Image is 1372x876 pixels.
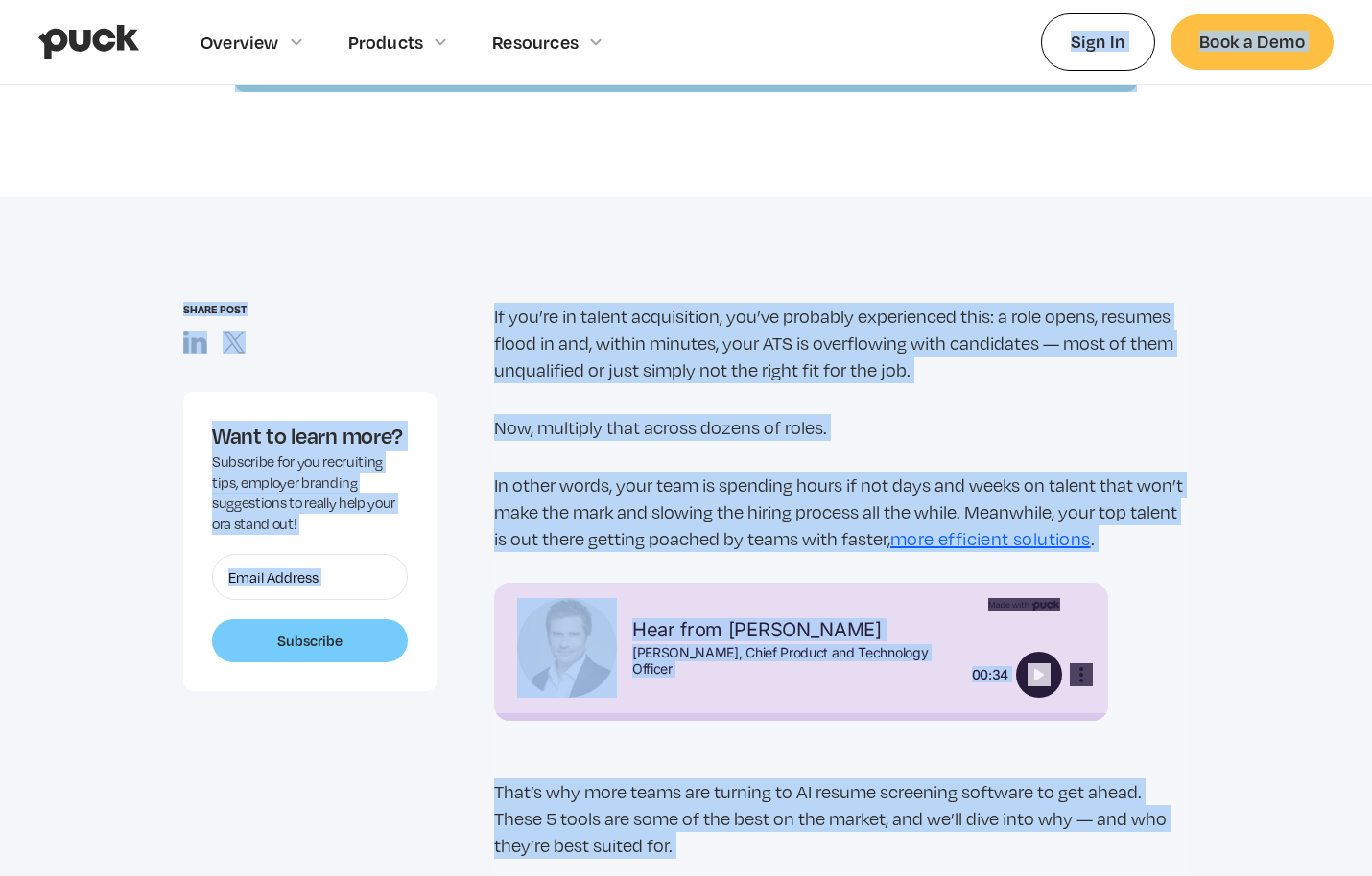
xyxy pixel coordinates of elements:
[494,414,1189,441] p: Now, multiply that across dozens of roles.
[955,663,1008,686] div: 00:34
[494,303,1189,383] p: If you’re in talent acquisition, you’ve probably experienced this: a role opens, resumes flood in...
[212,421,408,451] div: Want to learn more?
[201,32,279,53] div: Overview
[1041,13,1155,70] a: Sign In
[1070,663,1093,686] button: More options
[212,554,408,663] form: Want to learn more?
[494,721,1189,748] p: ‍
[183,303,437,315] div: Share post
[632,645,947,678] div: [PERSON_NAME], Chief Product and Technology Officer
[632,618,947,641] div: Hear from [PERSON_NAME]
[348,32,424,53] div: Products
[494,778,1189,859] p: That’s why more teams are turning to AI resume screening software to get ahead. These 5 tools are...
[212,619,408,663] input: Subscribe
[212,554,408,600] input: Email Address
[890,528,1091,549] a: more efficient solutions
[1016,652,1062,698] button: Play
[212,451,408,534] div: Subscribe for you recruiting tips, employer branding suggestions to really help your ora stand out!
[517,598,617,698] img: Grady Leno headshot
[494,472,1189,552] p: In other words, your team is spending hours if not days and weeks on talent that won’t make the m...
[988,598,1060,611] img: Made with Puck
[492,32,579,53] div: Resources
[1171,14,1334,69] a: Book a Demo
